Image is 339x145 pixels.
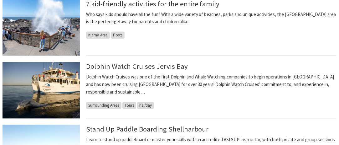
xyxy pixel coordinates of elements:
a: Dolphin Watch Cruises Jervis Bay [86,62,188,71]
p: Who says kids should have all the fun? With a wide variety of beaches, parks and unique activitie... [86,11,336,26]
span: Kiama Area [86,32,110,39]
span: Surrounding Areas [86,102,121,109]
a: Stand Up Paddle Boarding Shellharbour [86,125,209,134]
span: Tours [122,102,136,109]
span: Posts [111,32,125,39]
span: halfday [137,102,154,109]
p: Dolphin Watch Cruises was one of the first Dolphin and Whale Watching companies to begin operatio... [86,73,336,96]
img: Dolphin Watch Cruises Jervis Bay [3,62,80,119]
